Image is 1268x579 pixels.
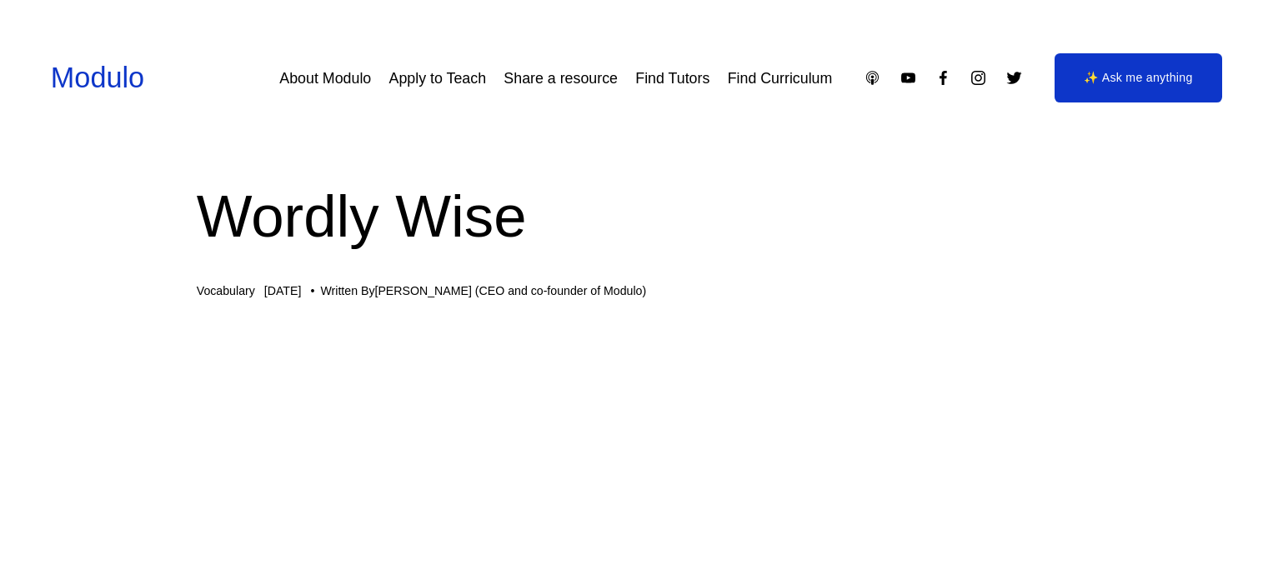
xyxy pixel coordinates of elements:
h1: Wordly Wise [197,175,1072,257]
a: Share a resource [504,63,618,93]
a: Modulo [51,62,144,93]
span: [DATE] [264,284,302,297]
a: [PERSON_NAME] (CEO and co-founder of Modulo) [374,284,646,297]
a: Find Curriculum [728,63,833,93]
a: Twitter [1005,69,1023,87]
a: YouTube [900,69,917,87]
a: ✨ Ask me anything [1055,53,1222,103]
a: Apple Podcasts [864,69,881,87]
a: About Modulo [279,63,371,93]
a: Facebook [935,69,952,87]
a: Instagram [970,69,987,87]
div: Written By [320,284,646,298]
a: Apply to Teach [389,63,487,93]
a: Find Tutors [635,63,709,93]
a: Vocabulary [197,284,255,297]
